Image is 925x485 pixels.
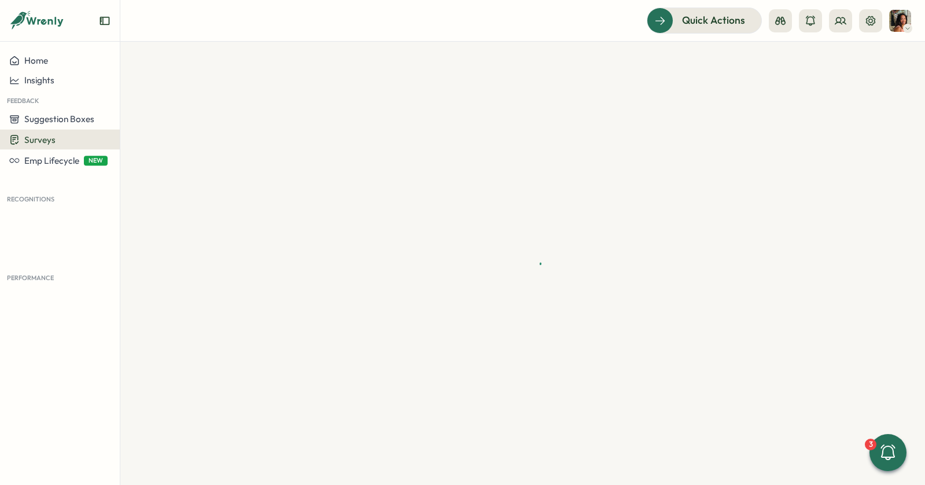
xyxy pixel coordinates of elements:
button: Quick Actions [647,8,762,33]
span: Insights [24,75,54,86]
span: NEW [84,156,108,166]
span: Home [24,55,48,66]
span: Quick Actions [682,13,745,28]
button: 3 [869,434,906,471]
div: 3 [865,439,876,450]
span: Suggestion Boxes [24,113,94,124]
span: Surveys [24,134,56,145]
button: Expand sidebar [99,15,110,27]
img: Viveca Riley [889,10,911,32]
span: Emp Lifecycle [24,155,79,166]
